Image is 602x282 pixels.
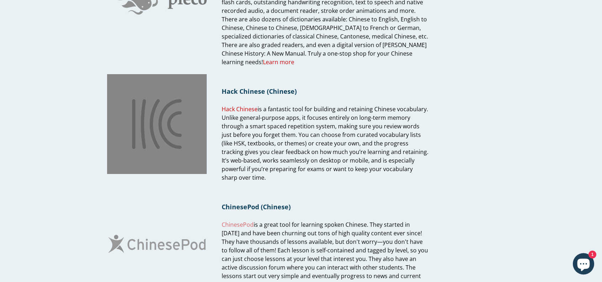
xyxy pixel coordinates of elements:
a: Learn more [263,58,294,66]
a: ChinesePod [222,221,254,229]
a: Hack Chinese [222,105,258,113]
span: is a fantastic tool for building and retaining Chinese vocabulary. Unlike general-purpose apps, i... [222,105,428,181]
inbox-online-store-chat: Shopify online store chat [571,253,596,276]
h1: ChinesePod (Chinese) [222,202,428,211]
span: ChinesePod [222,221,254,229]
h1: Hack Chinese (Chinese) [222,87,428,96]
